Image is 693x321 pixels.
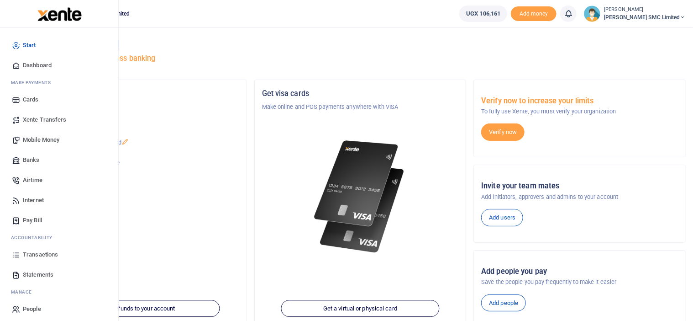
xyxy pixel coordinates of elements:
[7,299,111,319] a: People
[481,182,678,191] h5: Invite your team mates
[511,6,556,21] li: Toup your wallet
[23,41,36,50] span: Start
[23,61,52,70] span: Dashboard
[584,5,600,22] img: profile-user
[42,158,239,167] p: Your current account balance
[37,10,82,17] a: logo-small logo-large logo-large
[23,176,42,185] span: Airtime
[23,196,44,205] span: Internet
[62,300,220,317] a: Add funds to your account
[23,155,40,165] span: Banks
[7,55,111,75] a: Dashboard
[7,190,111,210] a: Internet
[7,170,111,190] a: Airtime
[7,265,111,285] a: Statements
[23,115,67,124] span: Xente Transfers
[481,267,678,276] h5: Add people you pay
[604,6,686,14] small: [PERSON_NAME]
[23,216,42,225] span: Pay Bill
[23,95,39,104] span: Cards
[16,79,51,86] span: ake Payments
[262,89,459,98] h5: Get visa cards
[459,5,507,22] a: UGX 106,161
[466,9,500,18] span: UGX 106,161
[37,7,82,21] img: logo-large
[7,150,111,170] a: Banks
[42,138,239,147] p: [PERSON_NAME] SMC Limited
[23,270,53,279] span: Statements
[481,107,678,116] p: To fully use Xente, you must verify your organization
[511,6,556,21] span: Add money
[16,289,32,295] span: anage
[7,110,111,130] a: Xente Transfers
[18,234,52,241] span: countability
[511,10,556,16] a: Add money
[481,278,678,287] p: Save the people you pay frequently to make it easier
[456,5,511,22] li: Wallet ballance
[481,123,525,141] a: Verify now
[7,285,111,299] li: M
[7,90,111,110] a: Cards
[42,170,239,179] h5: UGX 106,161
[42,124,239,134] h5: Account
[7,130,111,150] a: Mobile Money
[7,230,111,245] li: Ac
[604,13,686,21] span: [PERSON_NAME] SMC Limited
[23,250,58,259] span: Transactions
[481,193,678,202] p: Add initiators, approvers and admins to your account
[584,5,686,22] a: profile-user [PERSON_NAME] [PERSON_NAME] SMC Limited
[35,39,686,49] h4: Hello [PERSON_NAME]
[23,135,59,144] span: Mobile Money
[481,209,523,226] a: Add users
[42,89,239,98] h5: Organization
[7,245,111,265] a: Transactions
[23,305,41,314] span: People
[42,102,239,112] p: Dawin Advisory SMC Limited
[7,75,111,90] li: M
[7,210,111,230] a: Pay Bill
[311,134,409,260] img: xente-_physical_cards.png
[481,294,526,312] a: Add people
[7,35,111,55] a: Start
[481,96,678,106] h5: Verify now to increase your limits
[281,300,439,317] a: Get a virtual or physical card
[262,102,459,112] p: Make online and POS payments anywhere with VISA
[35,54,686,63] h5: Welcome to better business banking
